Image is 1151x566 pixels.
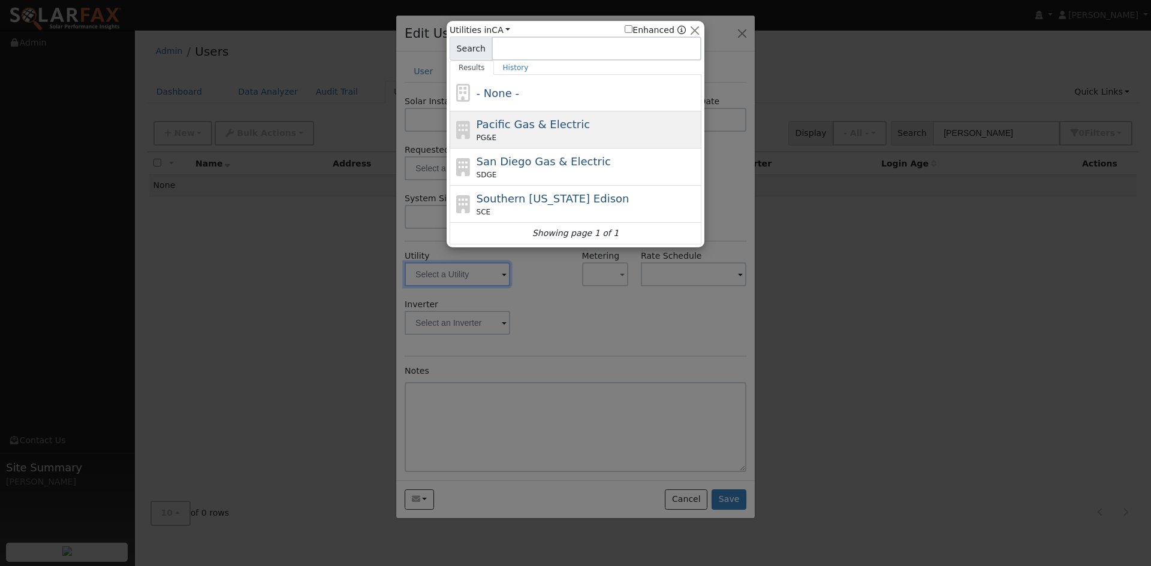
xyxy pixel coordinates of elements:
a: Results [450,60,494,75]
a: History [494,60,538,75]
span: San Diego Gas & Electric [477,155,611,168]
i: Showing page 1 of 1 [532,227,619,240]
span: - None - [477,87,519,99]
span: SDGE [477,170,497,180]
span: Search [450,37,492,60]
span: SCE [477,207,491,217]
span: PG&E [477,132,496,143]
span: Southern [US_STATE] Edison [477,192,629,205]
span: Pacific Gas & Electric [477,118,590,131]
